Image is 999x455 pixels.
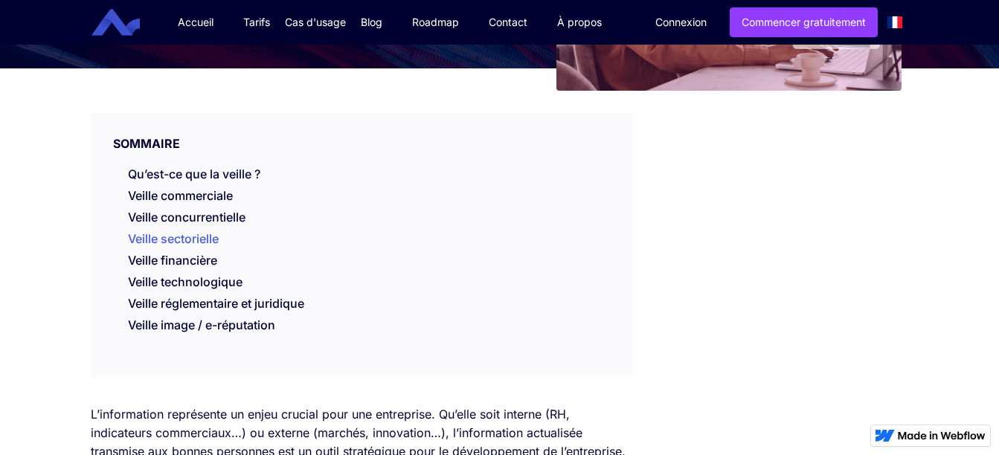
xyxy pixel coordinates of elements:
a: Veille commerciale [128,188,233,203]
a: Veille réglementaire et juridique [128,296,304,318]
a: Veille concurrentielle [128,210,245,225]
a: Veille technologique [128,274,242,297]
a: Veille financière [128,253,217,275]
a: home [103,9,151,36]
div: SOMMAIRE [91,113,632,152]
div: Cas d'usage [285,15,346,30]
a: Connexion [644,8,718,36]
a: Commencer gratuitement [730,7,878,37]
a: Qu’est-ce que la veille ? [128,167,260,181]
img: Made in Webflow [898,431,986,440]
a: Veille sectorielle [128,231,219,246]
a: Veille image / e-réputation [128,317,275,340]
